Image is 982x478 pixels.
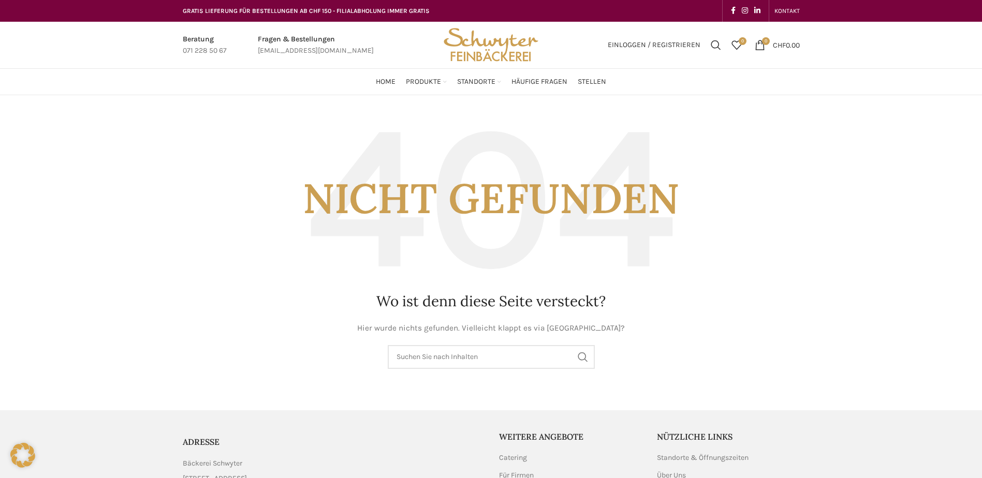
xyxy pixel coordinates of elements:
[706,35,726,55] a: Suchen
[762,37,770,45] span: 0
[440,40,541,49] a: Site logo
[499,431,642,442] h5: Weitere Angebote
[751,4,764,18] a: Linkedin social link
[183,458,242,469] span: Bäckerei Schwyter
[178,71,805,92] div: Main navigation
[603,35,706,55] a: Einloggen / Registrieren
[578,77,606,87] span: Stellen
[406,71,447,92] a: Produkte
[376,77,395,87] span: Home
[511,71,567,92] a: Häufige Fragen
[726,35,747,55] a: 0
[608,41,700,49] span: Einloggen / Registrieren
[728,4,739,18] a: Facebook social link
[774,7,800,14] span: KONTAKT
[769,1,805,21] div: Secondary navigation
[457,71,501,92] a: Standorte
[774,1,800,21] a: KONTAKT
[440,22,541,68] img: Bäckerei Schwyter
[750,35,805,55] a: 0 CHF0.00
[457,77,495,87] span: Standorte
[183,7,430,14] span: GRATIS LIEFERUNG FÜR BESTELLUNGEN AB CHF 150 - FILIALABHOLUNG IMMER GRATIS
[183,437,219,447] span: ADRESSE
[183,322,800,335] p: Hier wurde nichts gefunden. Vielleicht klappt es via [GEOGRAPHIC_DATA]?
[739,37,746,45] span: 0
[388,345,595,369] input: Suchen
[773,40,786,49] span: CHF
[773,40,800,49] bdi: 0.00
[511,77,567,87] span: Häufige Fragen
[183,116,800,281] h3: Nicht gefunden
[183,34,227,57] a: Infobox link
[657,453,750,463] a: Standorte & Öffnungszeiten
[499,453,528,463] a: Catering
[183,291,800,311] h1: Wo ist denn diese Seite versteckt?
[258,34,374,57] a: Infobox link
[657,431,800,442] h5: Nützliche Links
[578,71,606,92] a: Stellen
[739,4,751,18] a: Instagram social link
[376,71,395,92] a: Home
[406,77,441,87] span: Produkte
[726,35,747,55] div: Meine Wunschliste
